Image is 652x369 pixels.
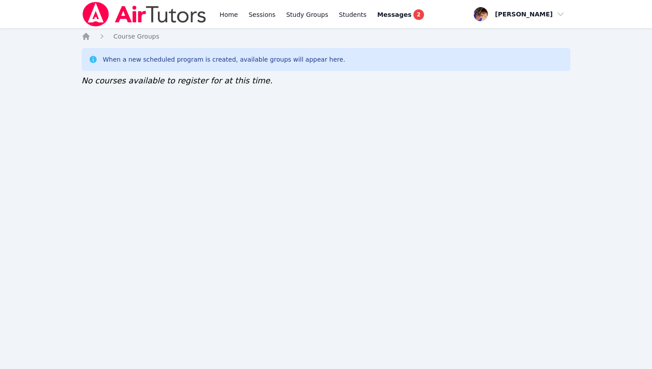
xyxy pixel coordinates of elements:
[413,9,424,20] span: 2
[377,10,411,19] span: Messages
[114,32,159,41] a: Course Groups
[103,55,346,64] div: When a new scheduled program is created, available groups will appear here.
[82,76,273,85] span: No courses available to register for at this time.
[82,2,207,27] img: Air Tutors
[114,33,159,40] span: Course Groups
[82,32,571,41] nav: Breadcrumb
